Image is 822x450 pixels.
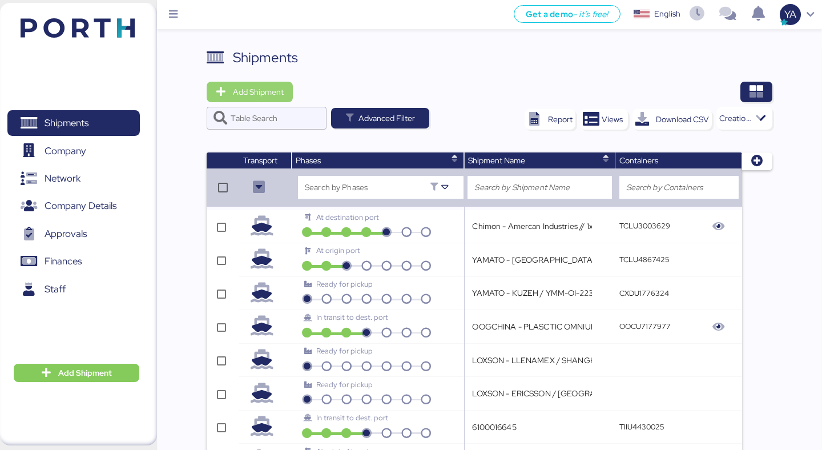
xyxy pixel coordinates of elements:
[7,166,140,192] a: Network
[632,109,712,130] button: Download CSV
[14,364,139,382] button: Add Shipment
[296,155,321,166] span: Phases
[358,111,415,125] span: Advanced Filter
[45,226,87,242] span: Approvals
[619,322,671,331] q-button: OOCU7177977
[45,115,88,131] span: Shipments
[784,7,796,22] span: YA
[233,85,284,99] span: Add Shipment
[474,180,605,194] input: Search by Shipment Name
[45,253,82,270] span: Finances
[548,112,573,126] div: Report
[45,281,66,298] span: Staff
[207,82,293,102] button: Add Shipment
[602,112,623,126] span: Views
[316,212,379,222] span: At destination port
[316,380,373,389] span: Ready for pickup
[580,109,628,130] button: Views
[656,112,709,126] div: Download CSV
[7,110,140,136] a: Shipments
[331,108,429,128] button: Advanced Filter
[45,143,86,159] span: Company
[7,276,140,303] a: Staff
[525,109,575,130] button: Report
[7,221,140,247] a: Approvals
[45,170,80,187] span: Network
[164,5,183,25] button: Menu
[316,413,388,423] span: In transit to dest. port
[619,422,664,432] q-button: TIIU4430025
[233,47,298,68] div: Shipments
[316,279,373,289] span: Ready for pickup
[619,288,669,298] q-button: CXDU1776324
[619,221,670,231] q-button: TCLU3003629
[468,155,525,166] span: Shipment Name
[619,155,658,166] span: Containers
[45,198,116,214] span: Company Details
[626,180,732,194] input: Search by Containers
[619,255,670,264] q-button: TCLU4867425
[316,246,360,255] span: At origin port
[231,107,320,130] input: Table Search
[243,155,277,166] span: Transport
[654,8,680,20] div: English
[58,366,112,380] span: Add Shipment
[7,193,140,219] a: Company Details
[316,312,388,322] span: In transit to dest. port
[316,346,373,356] span: Ready for pickup
[7,138,140,164] a: Company
[7,248,140,275] a: Finances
